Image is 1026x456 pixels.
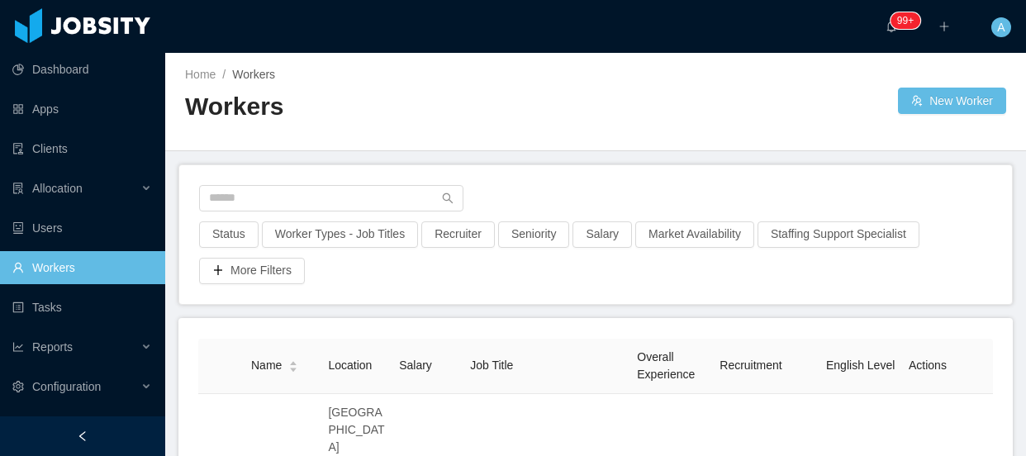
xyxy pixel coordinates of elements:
[399,359,432,372] span: Salary
[185,90,596,124] h2: Workers
[32,340,73,354] span: Reports
[635,221,754,248] button: Market Availability
[262,221,418,248] button: Worker Types - Job Titles
[720,359,781,372] span: Recruitment
[470,359,513,372] span: Job Title
[12,381,24,392] i: icon: setting
[289,359,298,364] i: icon: caret-up
[232,68,275,81] span: Workers
[938,21,950,32] i: icon: plus
[12,53,152,86] a: icon: pie-chartDashboard
[898,88,1006,114] button: icon: usergroup-addNew Worker
[826,359,895,372] span: English Level
[12,132,152,165] a: icon: auditClients
[328,359,372,372] span: Location
[886,21,897,32] i: icon: bell
[758,221,919,248] button: Staffing Support Specialist
[12,183,24,194] i: icon: solution
[498,221,569,248] button: Seniority
[12,93,152,126] a: icon: appstoreApps
[222,68,226,81] span: /
[289,365,298,370] i: icon: caret-down
[32,380,101,393] span: Configuration
[12,211,152,245] a: icon: robotUsers
[421,221,495,248] button: Recruiter
[32,182,83,195] span: Allocation
[251,357,282,374] span: Name
[637,350,695,381] span: Overall Experience
[185,68,216,81] a: Home
[199,221,259,248] button: Status
[909,359,947,372] span: Actions
[891,12,920,29] sup: 157
[997,17,1005,37] span: A
[12,341,24,353] i: icon: line-chart
[442,192,454,204] i: icon: search
[199,258,305,284] button: icon: plusMore Filters
[572,221,632,248] button: Salary
[288,359,298,370] div: Sort
[12,251,152,284] a: icon: userWorkers
[12,291,152,324] a: icon: profileTasks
